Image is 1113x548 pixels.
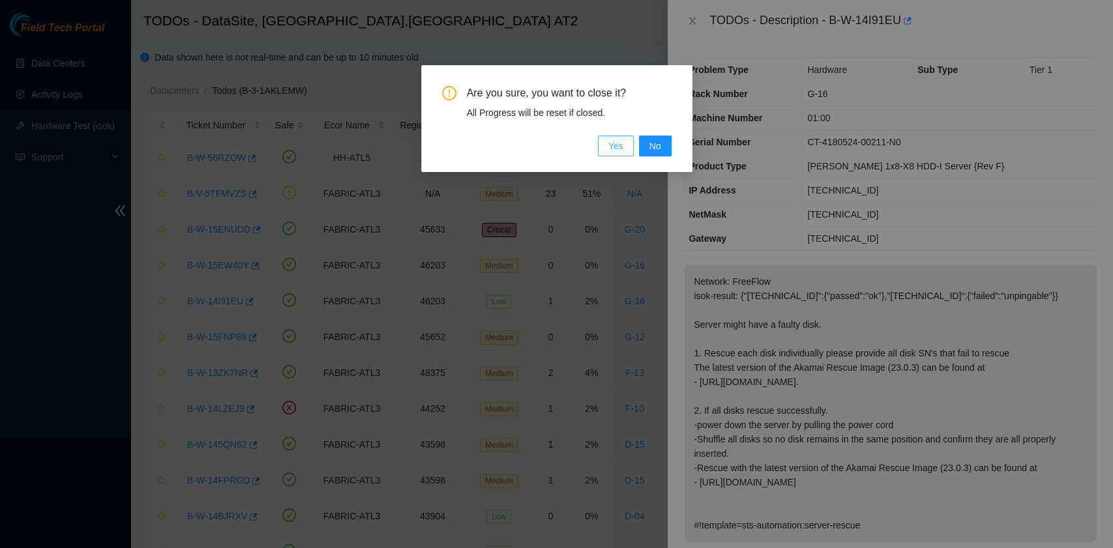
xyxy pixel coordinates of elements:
[598,136,634,156] button: Yes
[442,86,456,100] span: exclamation-circle
[649,139,661,153] span: No
[639,136,672,156] button: No
[467,106,672,120] div: All Progress will be reset if closed.
[608,139,623,153] span: Yes
[467,86,672,100] span: Are you sure, you want to close it?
